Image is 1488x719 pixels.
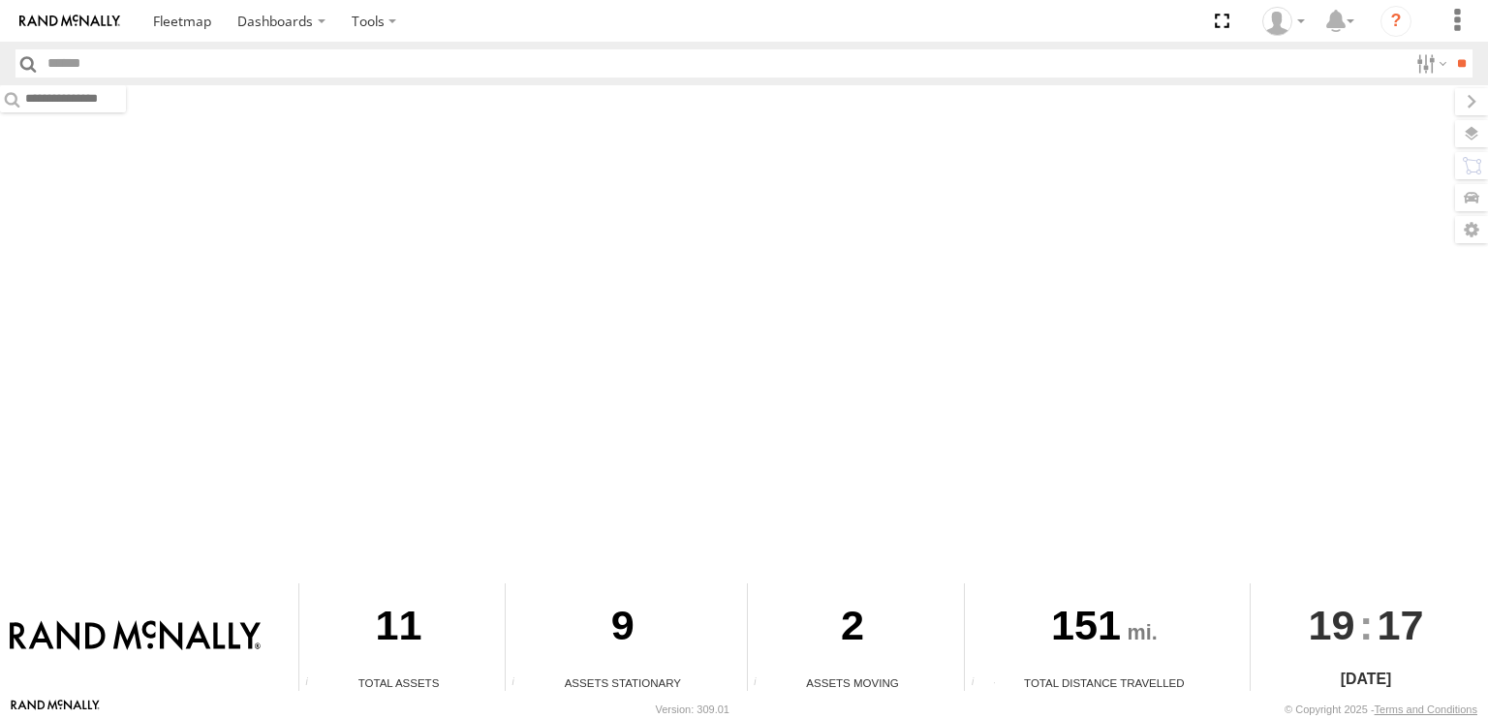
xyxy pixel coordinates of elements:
[1251,668,1480,691] div: [DATE]
[965,583,1243,674] div: 151
[1285,703,1477,715] div: © Copyright 2025 -
[1375,703,1477,715] a: Terms and Conditions
[656,703,729,715] div: Version: 309.01
[1255,7,1312,36] div: Valeo Dash
[1409,49,1450,78] label: Search Filter Options
[19,15,120,28] img: rand-logo.svg
[748,674,958,691] div: Assets Moving
[299,674,498,691] div: Total Assets
[506,583,739,674] div: 9
[10,620,261,653] img: Rand McNally
[965,674,1243,691] div: Total Distance Travelled
[1378,583,1424,667] span: 17
[11,700,100,719] a: Visit our Website
[1251,583,1480,667] div: :
[1455,216,1488,243] label: Map Settings
[299,583,498,674] div: 11
[1309,583,1355,667] span: 19
[748,676,777,691] div: Total number of assets current in transit.
[506,676,535,691] div: Total number of assets current stationary.
[748,583,958,674] div: 2
[965,676,994,691] div: Total distance travelled by all assets within specified date range and applied filters
[506,674,739,691] div: Assets Stationary
[299,676,328,691] div: Total number of Enabled Assets
[1380,6,1411,37] i: ?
